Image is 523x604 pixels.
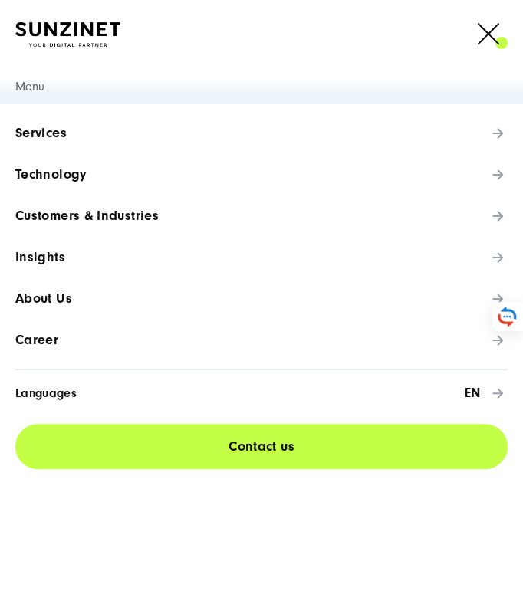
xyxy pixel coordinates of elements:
span: Insights [15,250,65,265]
span: Technology [15,167,87,182]
a: Contact us [15,424,508,469]
span: About Us [15,291,72,307]
span: Career [15,333,58,348]
span: Customers & Industries [15,208,159,224]
img: SUNZINET Full Service Digital Agentur [15,22,120,47]
span: Languages [15,386,77,401]
span: Services [15,126,67,141]
a: Languagesen [15,369,508,416]
span: en [77,386,480,401]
